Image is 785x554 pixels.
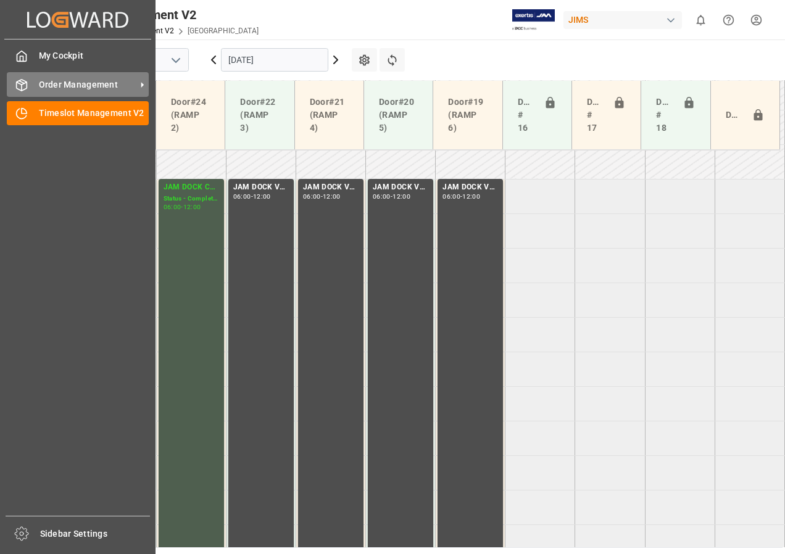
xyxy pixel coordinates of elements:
div: Doors # 16 [513,91,539,139]
div: 06:00 [373,194,391,199]
div: Door#24 (RAMP 2) [166,91,215,139]
div: JAM DOCK VOLUME CONTROL [373,181,428,194]
div: JAM DOCK VOLUME CONTROL [233,181,289,194]
div: JIMS [563,11,682,29]
div: - [251,194,253,199]
button: JIMS [563,8,687,31]
button: Help Center [715,6,742,34]
div: Door#22 (RAMP 3) [235,91,284,139]
div: - [391,194,392,199]
div: - [181,204,183,210]
span: Timeslot Management V2 [39,107,149,120]
div: Status - Completed [164,194,219,204]
span: Order Management [39,78,136,91]
div: 06:00 [164,204,181,210]
span: My Cockpit [39,49,149,62]
div: 12:00 [253,194,271,199]
a: Timeslot Management V2 [7,101,149,125]
div: JAM DOCK VOLUME CONTROL [303,181,359,194]
div: 12:00 [392,194,410,199]
div: 12:00 [323,194,341,199]
button: show 0 new notifications [687,6,715,34]
div: 12:00 [462,194,480,199]
span: Sidebar Settings [40,527,151,540]
input: DD-MM-YYYY [221,48,328,72]
div: JAM DOCK CONTROL [164,181,219,194]
div: 06:00 [442,194,460,199]
div: 12:00 [183,204,201,210]
div: Door#23 [721,104,747,127]
div: Doors # 18 [651,91,677,139]
div: - [460,194,462,199]
div: 06:00 [233,194,251,199]
div: Door#20 (RAMP 5) [374,91,423,139]
img: Exertis%20JAM%20-%20Email%20Logo.jpg_1722504956.jpg [512,9,555,31]
div: - [321,194,323,199]
div: Door#19 (RAMP 6) [443,91,492,139]
div: Door#21 (RAMP 4) [305,91,354,139]
div: JAM DOCK VOLUME CONTROL [442,181,498,194]
div: Doors # 17 [582,91,608,139]
a: My Cockpit [7,44,149,68]
div: 06:00 [303,194,321,199]
div: Timeslot Management V2 [54,6,259,24]
button: open menu [166,51,185,70]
